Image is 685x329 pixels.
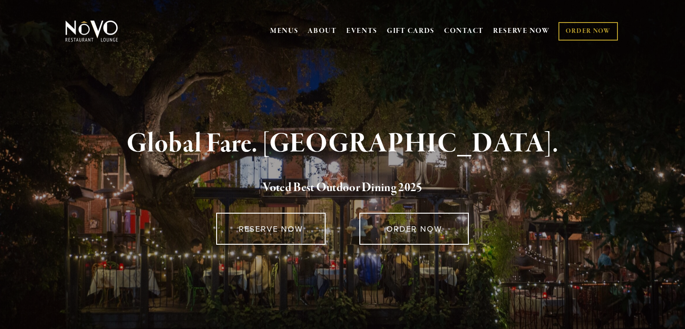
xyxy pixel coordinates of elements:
a: GIFT CARDS [387,23,435,40]
strong: Global Fare. [GEOGRAPHIC_DATA]. [127,127,558,161]
a: ORDER NOW [359,213,469,245]
a: CONTACT [444,23,484,40]
a: RESERVE NOW [216,213,326,245]
a: EVENTS [346,27,377,36]
a: ORDER NOW [558,22,617,41]
h2: 5 [80,178,605,197]
img: Novo Restaurant &amp; Lounge [64,20,120,42]
a: RESERVE NOW [493,23,550,40]
a: Voted Best Outdoor Dining 202 [263,180,416,197]
a: ABOUT [308,27,337,36]
a: MENUS [270,27,299,36]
